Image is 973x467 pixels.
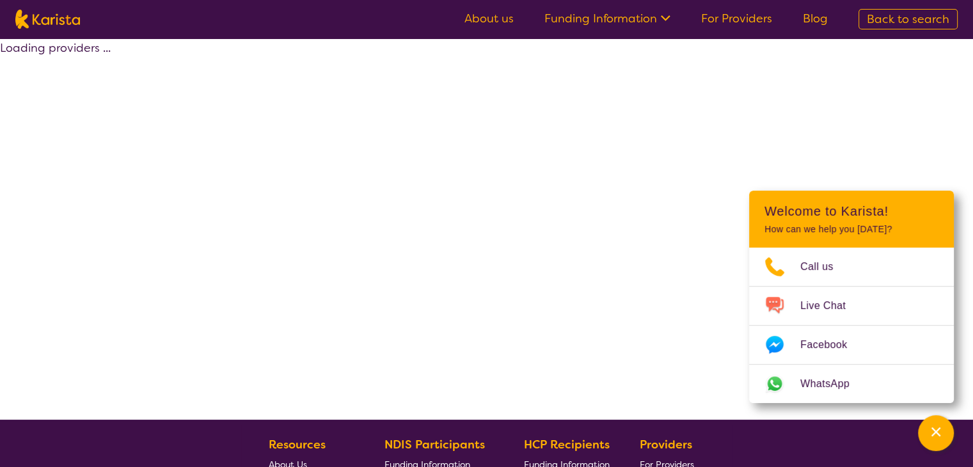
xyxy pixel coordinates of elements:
a: Web link opens in a new tab. [749,365,954,403]
b: Resources [269,437,326,452]
span: WhatsApp [800,374,865,393]
b: Providers [640,437,692,452]
a: For Providers [701,11,772,26]
a: About us [464,11,514,26]
ul: Choose channel [749,248,954,403]
span: Call us [800,257,849,276]
button: Channel Menu [918,415,954,451]
h2: Welcome to Karista! [764,203,938,219]
img: Karista logo [15,10,80,29]
a: Blog [803,11,828,26]
b: HCP Recipients [524,437,610,452]
a: Funding Information [544,11,670,26]
b: NDIS Participants [384,437,485,452]
a: Back to search [858,9,958,29]
div: Channel Menu [749,191,954,403]
span: Live Chat [800,296,861,315]
p: How can we help you [DATE]? [764,224,938,235]
span: Back to search [867,12,949,27]
span: Facebook [800,335,862,354]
